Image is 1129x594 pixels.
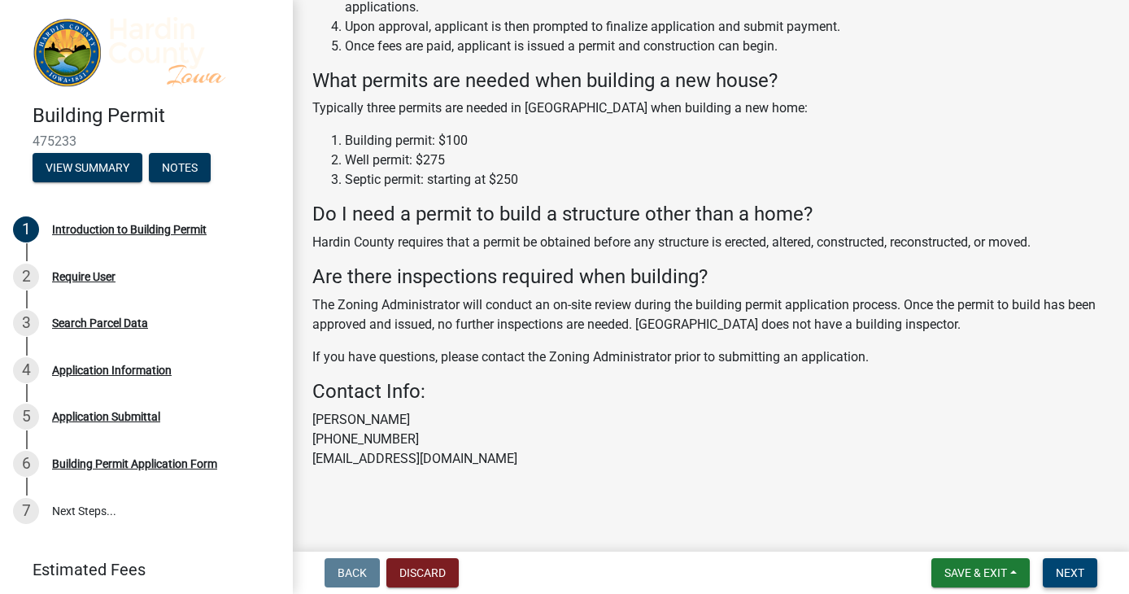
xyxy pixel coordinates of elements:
[52,317,148,329] div: Search Parcel Data
[52,224,207,235] div: Introduction to Building Permit
[13,357,39,383] div: 4
[149,163,211,176] wm-modal-confirm: Notes
[52,411,160,422] div: Application Submittal
[312,233,1109,252] p: Hardin County requires that a permit be obtained before any structure is erected, altered, constr...
[52,271,116,282] div: Require User
[312,347,1109,367] p: If you have questions, please contact the Zoning Administrator prior to submitting an application.
[52,365,172,376] div: Application Information
[312,69,1109,93] h4: What permits are needed when building a new house?
[944,566,1007,579] span: Save & Exit
[325,558,380,587] button: Back
[345,170,1109,190] li: Septic permit: starting at $250
[312,265,1109,289] h4: Are there inspections required when building?
[33,104,280,128] h4: Building Permit
[931,558,1030,587] button: Save & Exit
[13,264,39,290] div: 2
[13,310,39,336] div: 3
[13,451,39,477] div: 6
[312,380,1109,404] h4: Contact Info:
[13,216,39,242] div: 1
[386,558,459,587] button: Discard
[312,203,1109,226] h4: Do I need a permit to build a structure other than a home?
[1043,558,1097,587] button: Next
[312,410,1109,469] p: [PERSON_NAME] [PHONE_NUMBER] [EMAIL_ADDRESS][DOMAIN_NAME]
[13,404,39,430] div: 5
[52,458,217,470] div: Building Permit Application Form
[13,498,39,524] div: 7
[345,37,1109,56] li: Once fees are paid, applicant is issued a permit and construction can begin.
[33,153,142,182] button: View Summary
[33,17,267,87] img: Hardin County, Iowa
[345,151,1109,170] li: Well permit: $275
[13,553,267,586] a: Estimated Fees
[33,133,260,149] span: 475233
[345,131,1109,151] li: Building permit: $100
[312,295,1109,334] p: The Zoning Administrator will conduct an on-site review during the building permit application pr...
[338,566,367,579] span: Back
[149,153,211,182] button: Notes
[312,98,1109,118] p: Typically three permits are needed in [GEOGRAPHIC_DATA] when building a new home:
[33,163,142,176] wm-modal-confirm: Summary
[345,17,1109,37] li: Upon approval, applicant is then prompted to finalize application and submit payment.
[1056,566,1084,579] span: Next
